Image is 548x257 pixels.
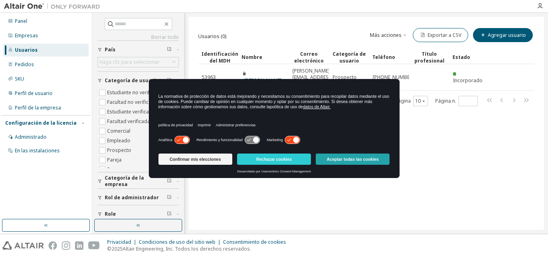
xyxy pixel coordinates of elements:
font: Estudiante verificado [107,108,155,115]
font: Identificación del MDH [201,51,238,64]
button: Categoría de la empresa [97,172,179,190]
font: Consentimiento de cookies [223,239,286,245]
font: Título profesional [414,51,444,64]
font: Categoría de usuario [333,51,366,64]
span: Limpiar filtro [167,178,172,184]
font: Estudiante no verificado [107,89,162,96]
font: Altair Engineering, Inc. Todos los derechos reservados. [123,245,251,252]
font: 10 [415,97,421,104]
button: Categoría de usuario [97,72,179,89]
font: Comercial [107,127,130,134]
font: Estado [453,54,470,61]
font: Rol de administrador [105,194,159,201]
font: En las instalaciones [15,147,60,154]
font: Usuarios (0) [198,33,226,40]
span: Limpiar filtro [167,77,172,84]
button: País [97,41,179,59]
font: SKU [15,75,24,82]
font: Página n. [435,97,456,104]
font: Pedidos [15,61,34,68]
font: Usuarios [15,47,38,53]
img: linkedin.svg [75,241,83,250]
font: Facultad verificada [107,118,150,125]
button: Exportar a CSV [413,28,468,42]
font: Prospecto [107,147,131,154]
font: 53963 [202,74,216,81]
font: Perfil de usuario [15,90,53,97]
font: Teléfono [372,54,395,61]
img: facebook.svg [49,241,57,250]
button: Agregar usuario [473,28,533,42]
button: Más acciones [369,28,408,42]
font: Categoría de usuario [105,77,159,84]
font: Incorporado [453,77,483,84]
font: [PERSON_NAME][EMAIL_ADDRESS][DOMAIN_NAME] [292,67,333,87]
font: Categoría de la empresa [105,174,144,188]
font: Nombre [242,54,262,61]
font: Borrar todo [151,34,179,40]
font: País [105,46,116,53]
font: Haga clic para seleccionar [99,59,160,65]
font: Perfil de la empresa [15,104,61,111]
font: Agregar usuario [488,32,526,38]
font: Privacidad [107,239,131,245]
font: Más acciones [370,32,402,38]
font: 2025 [112,245,123,252]
font: Panel [15,18,27,24]
span: Limpiar filtro [167,194,172,201]
font: Empleado [107,137,130,144]
div: Haga clic para seleccionar [98,57,179,67]
font: © [107,245,112,252]
img: altair_logo.svg [2,241,44,250]
button: Role [97,205,179,223]
font: Ensayo [107,166,124,173]
font: Role [105,210,116,217]
font: Prospecto [333,74,357,81]
font: [PHONE_NUMBER] [373,74,414,81]
font: Administrado [15,134,47,140]
span: Limpiar filtro [167,211,172,217]
font: Configuración de la licencia [5,119,77,126]
img: Altair Uno [4,2,104,10]
img: youtube.svg [88,241,100,250]
font: [PERSON_NAME] [244,77,282,84]
button: Rol de administrador [97,189,179,206]
span: Limpiar filtro [167,47,172,53]
font: Pareja [107,156,122,163]
img: instagram.svg [62,241,70,250]
font: Condiciones de uso del sitio web [139,239,215,245]
font: Correo electrónico [294,51,324,64]
font: Exportar a CSV [428,32,461,38]
font: Empresas [15,32,38,39]
font: Facultad no verificada [107,99,157,105]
